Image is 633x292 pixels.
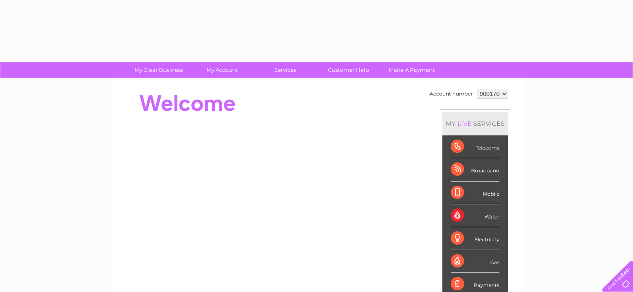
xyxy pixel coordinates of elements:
[451,227,499,250] div: Electricity
[451,135,499,158] div: Telecoms
[124,62,193,78] a: My Clear Business
[451,158,499,181] div: Broadband
[451,250,499,273] div: Gas
[451,204,499,227] div: Water
[377,62,446,78] a: Make A Payment
[314,62,383,78] a: Customer Help
[442,112,508,135] div: MY SERVICES
[451,182,499,204] div: Mobile
[251,62,320,78] a: Services
[427,87,475,101] td: Account number
[188,62,256,78] a: My Account
[456,120,473,128] div: LIVE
